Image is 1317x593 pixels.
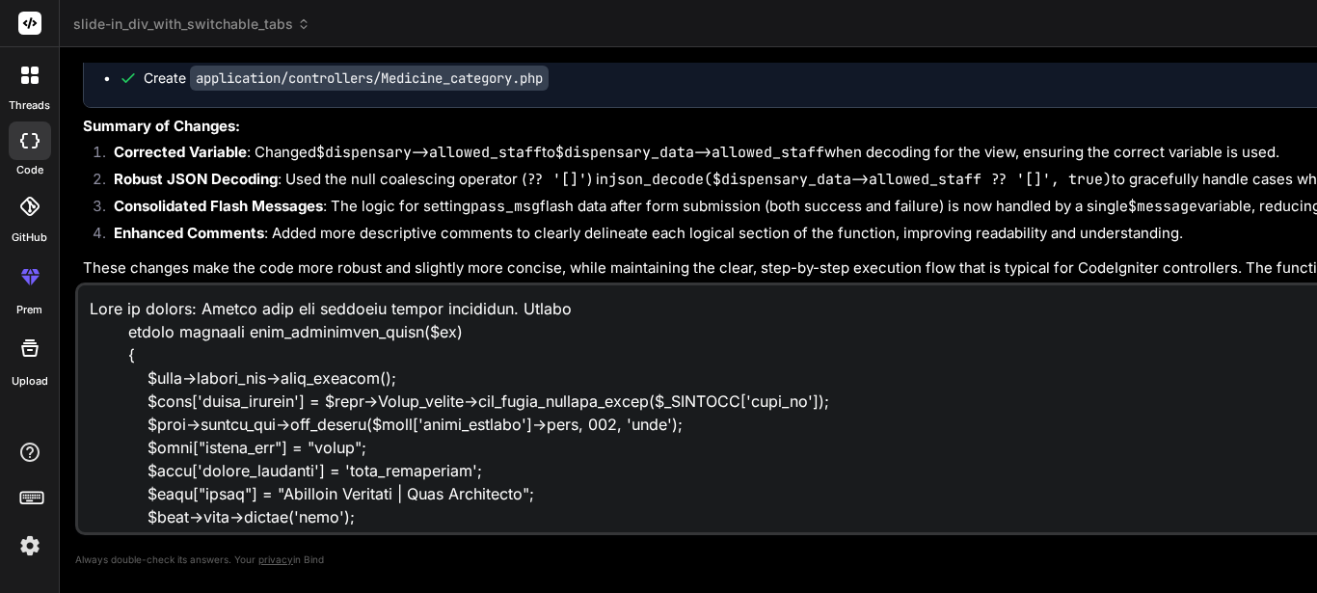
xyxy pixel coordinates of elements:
code: application/controllers/Medicine_category.php [190,66,549,91]
code: json_decode($dispensary_data->allowed_staff ?? '[]', true) [608,170,1112,189]
code: pass_msg [470,197,540,216]
code: $dispensary->allowed_staff [316,143,542,162]
strong: Corrected Variable [114,143,247,161]
strong: Summary of Changes: [83,117,240,135]
label: GitHub [12,229,47,246]
span: privacy [258,553,293,565]
strong: Enhanced Comments [114,224,264,242]
label: code [16,162,43,178]
code: ?? '[]' [526,170,587,189]
div: Create [144,68,549,88]
code: $dispensary_data->allowed_staff [555,143,824,162]
label: Upload [12,373,48,390]
strong: Robust JSON Decoding [114,170,278,188]
strong: Consolidated Flash Messages [114,197,323,215]
span: slide-in_div_with_switchable_tabs [73,14,310,34]
img: settings [13,529,46,562]
code: $message [1128,197,1197,216]
label: prem [16,302,42,318]
label: threads [9,97,50,114]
